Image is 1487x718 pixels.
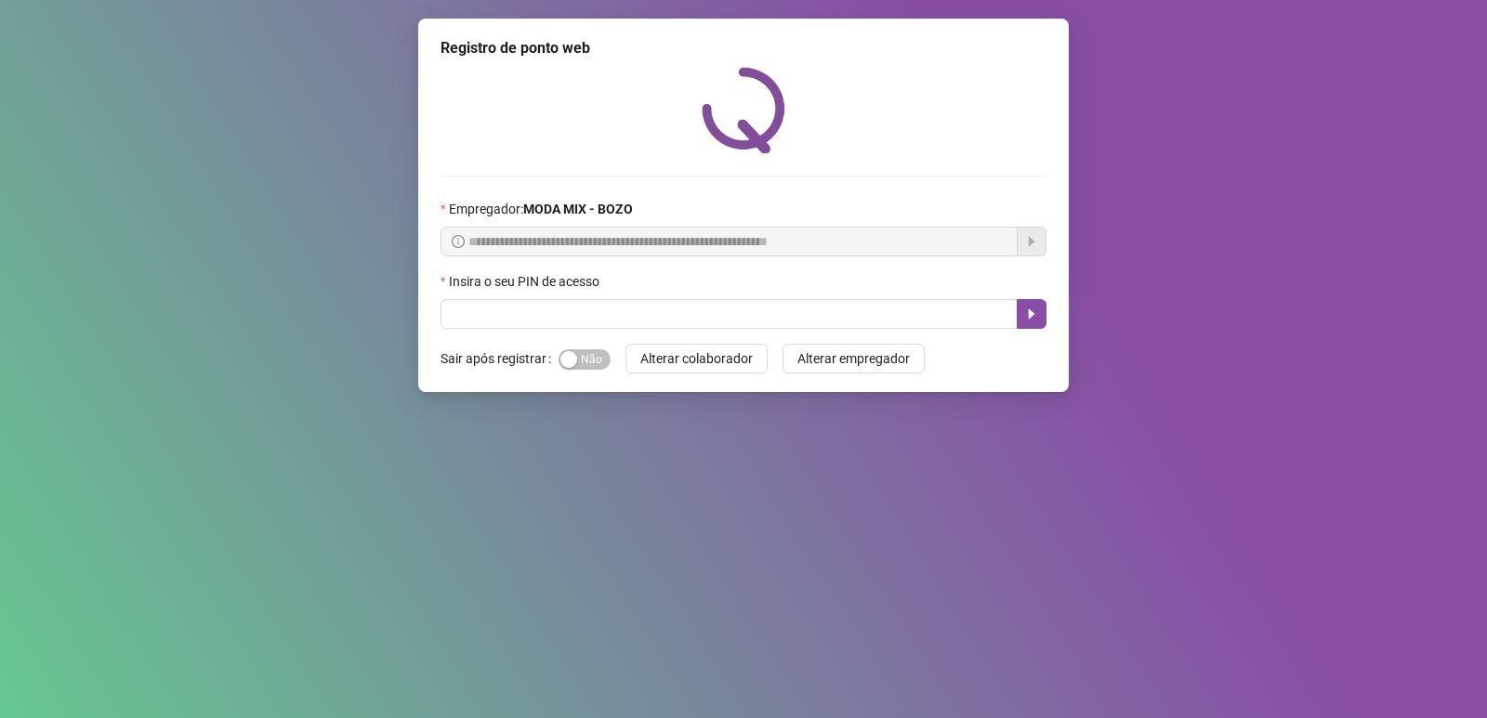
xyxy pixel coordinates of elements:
[441,37,1046,59] div: Registro de ponto web
[783,344,925,373] button: Alterar empregador
[1024,307,1039,321] span: caret-right
[702,67,785,153] img: QRPoint
[797,348,910,369] span: Alterar empregador
[523,202,633,216] strong: MODA MIX - BOZO
[449,199,633,219] span: Empregador :
[452,235,465,248] span: info-circle
[625,344,768,373] button: Alterar colaborador
[441,271,612,292] label: Insira o seu PIN de acesso
[441,344,559,373] label: Sair após registrar
[640,348,753,369] span: Alterar colaborador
